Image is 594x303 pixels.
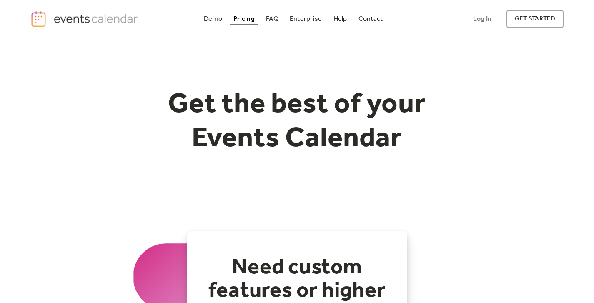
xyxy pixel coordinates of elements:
[266,17,278,21] div: FAQ
[465,10,500,28] a: Log In
[330,13,351,25] a: Help
[290,17,322,21] div: Enterprise
[233,17,255,21] div: Pricing
[230,13,258,25] a: Pricing
[286,13,325,25] a: Enterprise
[137,88,457,156] h1: Get the best of your Events Calendar
[204,17,222,21] div: Demo
[358,17,383,21] div: Contact
[333,17,347,21] div: Help
[201,13,226,25] a: Demo
[263,13,282,25] a: FAQ
[355,13,386,25] a: Contact
[506,10,564,28] a: get started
